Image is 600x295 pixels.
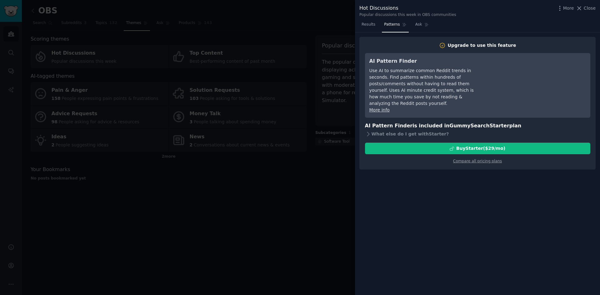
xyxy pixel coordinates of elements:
span: More [563,5,574,12]
a: More info [369,107,390,112]
div: Popular discussions this week in OBS communities [359,12,456,18]
h3: AI Pattern Finder [369,57,483,65]
a: Compare all pricing plans [453,159,502,163]
span: Close [584,5,596,12]
button: More [557,5,574,12]
span: Results [362,22,375,27]
div: Upgrade to use this feature [448,42,516,49]
span: Ask [415,22,422,27]
a: Results [359,20,377,32]
iframe: YouTube video player [492,57,586,104]
div: Buy Starter ($ 29 /mo ) [456,145,505,152]
div: Use AI to summarize common Reddit trends in seconds. Find patterns within hundreds of posts/comme... [369,67,483,107]
a: Patterns [382,20,408,32]
h3: AI Pattern Finder is included in plan [365,122,590,130]
div: What else do I get with Starter ? [365,130,590,138]
a: Ask [413,20,431,32]
button: BuyStarter($29/mo) [365,143,590,154]
span: GummySearch Starter [449,123,509,129]
button: Close [576,5,596,12]
div: Hot Discussions [359,4,456,12]
span: Patterns [384,22,400,27]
